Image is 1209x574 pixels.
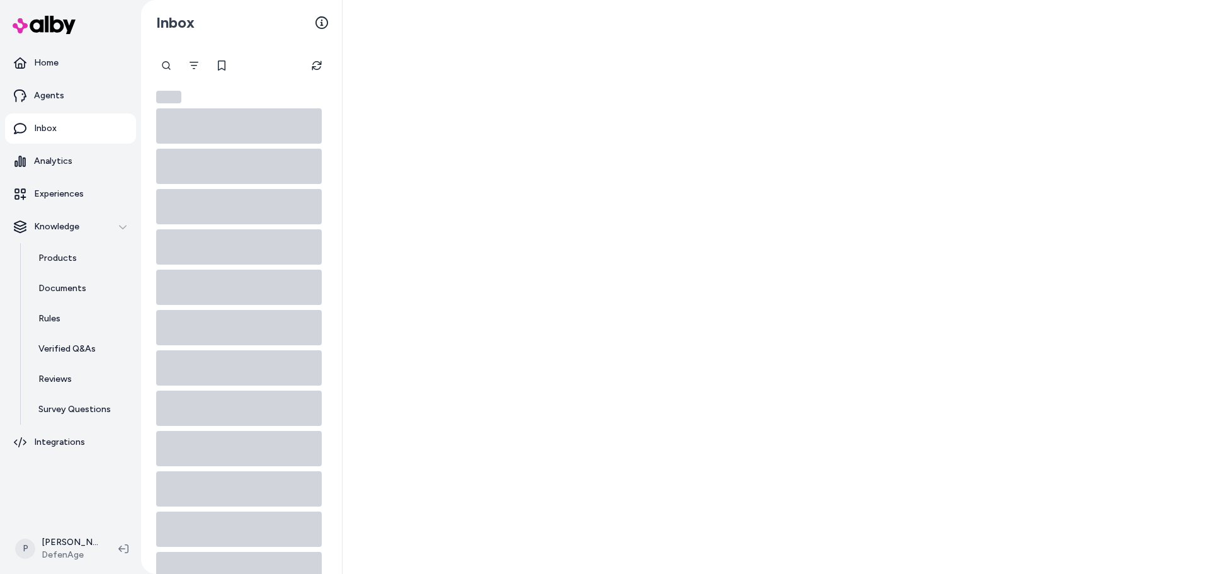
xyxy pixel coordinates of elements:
p: Integrations [34,436,85,449]
p: Agents [34,89,64,102]
button: Refresh [304,53,329,78]
img: alby Logo [13,16,76,34]
p: Survey Questions [38,403,111,416]
button: Filter [181,53,207,78]
a: Experiences [5,179,136,209]
p: Products [38,252,77,265]
p: Verified Q&As [38,343,96,355]
a: Verified Q&As [26,334,136,364]
p: Home [34,57,59,69]
button: P[PERSON_NAME]DefenAge [8,529,108,569]
a: Agents [5,81,136,111]
p: Inbox [34,122,57,135]
a: Analytics [5,146,136,176]
a: Survey Questions [26,394,136,425]
span: P [15,539,35,559]
a: Reviews [26,364,136,394]
p: Analytics [34,155,72,168]
a: Documents [26,273,136,304]
a: Products [26,243,136,273]
p: Reviews [38,373,72,386]
a: Rules [26,304,136,334]
span: DefenAge [42,549,98,561]
p: Experiences [34,188,84,200]
p: Knowledge [34,221,79,233]
p: [PERSON_NAME] [42,536,98,549]
a: Integrations [5,427,136,457]
p: Documents [38,282,86,295]
button: Knowledge [5,212,136,242]
a: Home [5,48,136,78]
p: Rules [38,313,60,325]
h2: Inbox [156,13,195,32]
a: Inbox [5,113,136,144]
